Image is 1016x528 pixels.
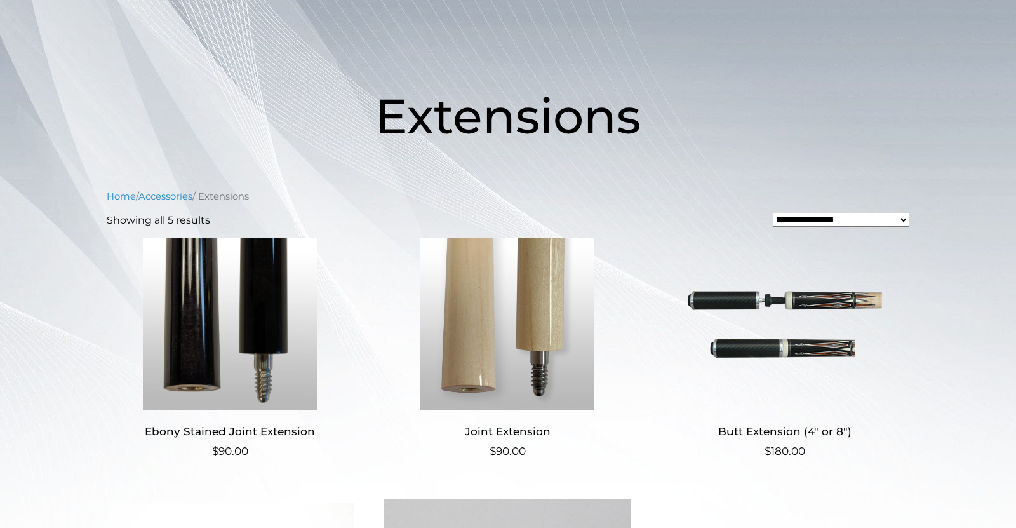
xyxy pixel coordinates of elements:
[107,213,210,228] p: Showing all 5 results
[138,191,192,202] a: Accessories
[384,238,631,460] a: Joint Extension $90.00
[384,420,631,443] h2: Joint Extension
[384,238,631,410] img: Joint Extension
[107,420,354,443] h2: Ebony Stained Joint Extension
[490,445,496,457] span: $
[661,238,908,410] img: Butt Extension (4" or 8")
[107,189,909,203] nav: Breadcrumb
[773,213,909,227] select: Shop order
[661,420,908,443] h2: Butt Extension (4″ or 8″)
[765,445,771,457] span: $
[212,445,218,457] span: $
[107,191,136,202] a: Home
[107,238,354,460] a: Ebony Stained Joint Extension $90.00
[765,445,805,457] bdi: 180.00
[212,445,248,457] bdi: 90.00
[490,445,526,457] bdi: 90.00
[375,86,641,146] span: Extensions
[661,238,908,460] a: Butt Extension (4″ or 8″) $180.00
[107,238,354,410] img: Ebony Stained Joint Extension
